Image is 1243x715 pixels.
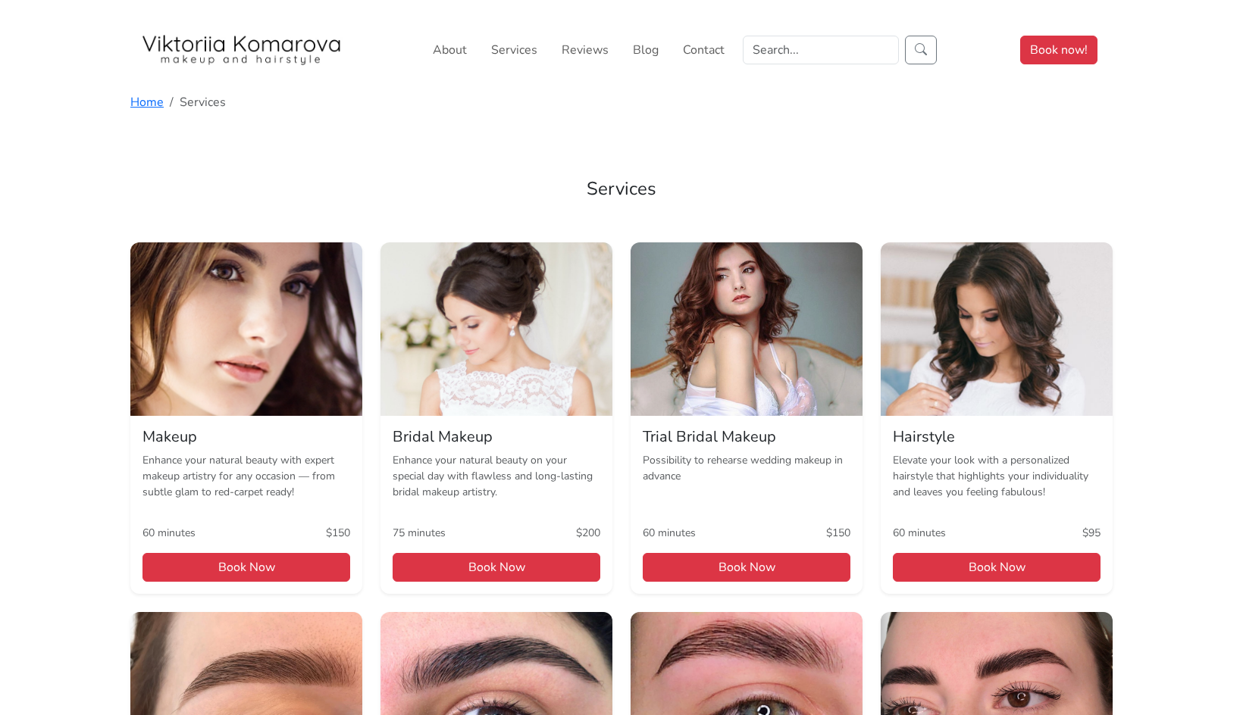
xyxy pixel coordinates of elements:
img: Hairstyle in San Diego [881,242,1113,417]
span: Book Now [142,553,350,582]
span: 60 minutes [643,525,696,541]
span: $150 [326,525,350,541]
img: Makeup in San Diego [130,242,362,417]
input: Search [743,36,899,64]
a: Hairstyle Elevate your look with a personalized hairstyle that highlights your individuality and ... [881,242,1113,595]
h5: Bridal Makeup [393,428,600,446]
h2: Services [130,142,1113,236]
a: Makeup Enhance your natural beauty with expert makeup artistry for any occasion — from subtle gla... [130,242,362,595]
img: San Diego Makeup Artist Viktoriia Komarova [139,35,344,65]
a: Trial Bridal Makeup Possibility to rehearse wedding makeup in advance 60 minutes $150 Book Now [631,242,863,595]
span: $150 [826,525,850,541]
img: Trial Bridal Makeup in San Diego [631,242,863,417]
h5: Hairstyle [893,428,1101,446]
span: Book Now [393,553,600,582]
a: Bridal Makeup Enhance your natural beauty on your special day with flawless and long-lasting brid... [380,242,612,595]
span: Book Now [893,553,1101,582]
span: $95 [1082,525,1101,541]
a: Contact [677,35,731,65]
h5: Makeup [142,428,350,446]
span: 75 minutes [393,525,446,541]
span: $200 [576,525,600,541]
span: 60 minutes [893,525,946,541]
a: Blog [627,35,665,65]
a: Book now! [1020,36,1097,64]
img: Bridal Makeup in San Diego [380,242,612,417]
a: About [427,35,473,65]
a: Reviews [556,35,615,65]
li: Services [164,93,226,111]
nav: breadcrumb [130,93,1113,111]
h5: Trial Bridal Makeup [643,428,850,446]
p: Enhance your natural beauty with expert makeup artistry for any occasion — from subtle glam to re... [142,452,350,513]
a: Home [130,94,164,111]
p: Elevate your look with a personalized hairstyle that highlights your individuality and leaves you... [893,452,1101,513]
a: Services [485,35,543,65]
p: Possibility to rehearse wedding makeup in advance [643,452,850,513]
span: 60 minutes [142,525,196,541]
span: Book Now [643,553,850,582]
p: Enhance your natural beauty on your special day with flawless and long-lasting bridal makeup arti... [393,452,600,513]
